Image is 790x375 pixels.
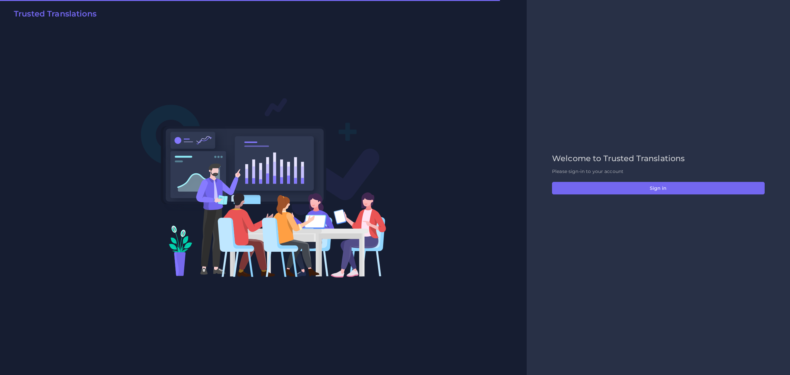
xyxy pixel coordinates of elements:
h2: Trusted Translations [14,9,96,19]
button: Sign in [552,182,765,194]
img: Login V2 [141,98,386,278]
h2: Welcome to Trusted Translations [552,154,765,163]
a: Trusted Translations [9,9,96,21]
p: Please sign-in to your account [552,168,765,175]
